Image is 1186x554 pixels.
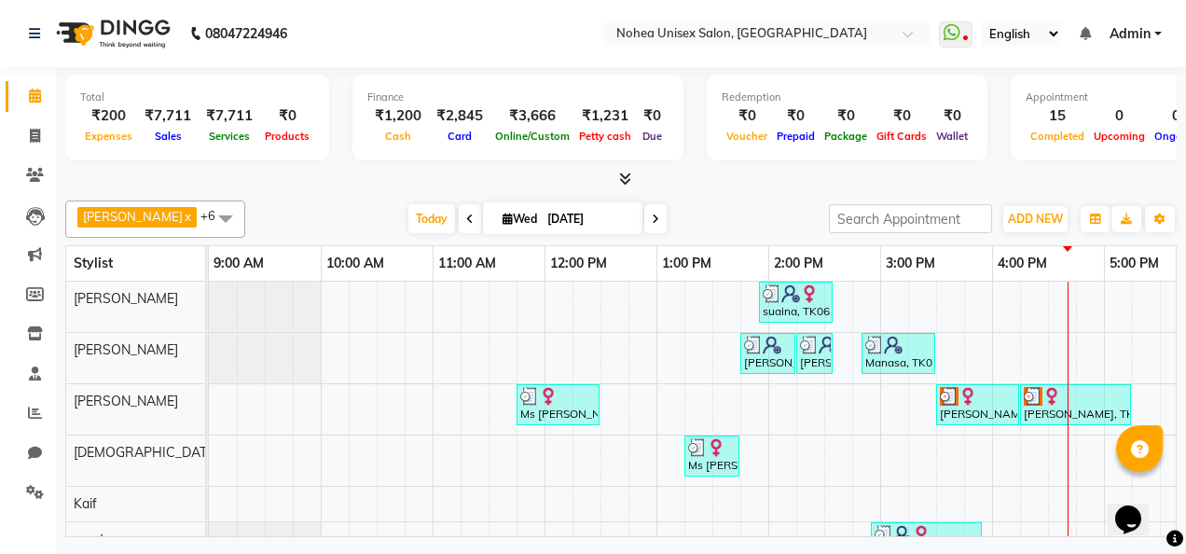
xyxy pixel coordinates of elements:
[938,387,1017,422] div: [PERSON_NAME], TK03, 03:30 PM-04:15 PM, Loreal Hair Spa
[1110,24,1151,44] span: Admin
[574,105,636,127] div: ₹1,231
[686,438,738,474] div: Ms [PERSON_NAME], TK02, 01:15 PM-01:45 PM, Women Hair - Shampoo and conditioning
[931,130,972,143] span: Wallet
[490,105,574,127] div: ₹3,666
[772,130,820,143] span: Prepaid
[1089,105,1150,127] div: 0
[200,208,229,223] span: +6
[742,336,793,371] div: [PERSON_NAME], TK04, 01:45 PM-02:15 PM, Women Hair - Shampoo and conditioning
[1022,387,1129,422] div: [PERSON_NAME], TK03, 04:15 PM-05:15 PM, Women Hair - Haircut SR Stylist
[74,531,117,547] span: mantra
[829,204,992,233] input: Search Appointment
[761,284,831,320] div: suaina, TK06, 01:55 PM-02:35 PM, Haircut (Without Wash)
[74,444,219,461] span: [DEMOGRAPHIC_DATA]
[872,130,931,143] span: Gift Cards
[209,250,269,277] a: 9:00 AM
[204,130,255,143] span: Services
[574,130,636,143] span: Petty cash
[498,212,542,226] span: Wed
[638,130,667,143] span: Due
[1008,212,1063,226] span: ADD NEW
[80,105,137,127] div: ₹200
[1003,206,1068,232] button: ADD NEW
[74,290,178,307] span: [PERSON_NAME]
[199,105,260,127] div: ₹7,711
[518,387,598,422] div: Ms [PERSON_NAME], TK01, 11:45 AM-12:30 PM, [DEMOGRAPHIC_DATA] haircut (without wash)
[74,341,178,358] span: [PERSON_NAME]
[322,250,389,277] a: 10:00 AM
[80,90,314,105] div: Total
[408,204,455,233] span: Today
[931,105,972,127] div: ₹0
[74,495,97,512] span: Kaif
[380,130,416,143] span: Cash
[260,105,314,127] div: ₹0
[205,7,287,60] b: 08047224946
[881,250,940,277] a: 3:00 PM
[636,105,669,127] div: ₹0
[80,130,137,143] span: Expenses
[429,105,490,127] div: ₹2,845
[83,209,183,224] span: [PERSON_NAME]
[443,130,476,143] span: Card
[48,7,175,60] img: logo
[183,209,191,224] a: x
[367,90,669,105] div: Finance
[137,105,199,127] div: ₹7,711
[1026,130,1089,143] span: Completed
[74,393,178,409] span: [PERSON_NAME]
[1026,105,1089,127] div: 15
[1105,250,1164,277] a: 5:00 PM
[820,130,872,143] span: Package
[722,105,772,127] div: ₹0
[872,105,931,127] div: ₹0
[863,336,933,371] div: Manasa, TK07, 02:50 PM-03:30 PM, Haircut (Without Wash)
[367,105,429,127] div: ₹1,200
[434,250,501,277] a: 11:00 AM
[722,130,772,143] span: Voucher
[74,255,113,271] span: Stylist
[993,250,1052,277] a: 4:00 PM
[798,336,831,371] div: [PERSON_NAME], TK04, 02:15 PM-02:35 PM, Women Hair - Blowdry(Shoulder length )
[772,105,820,127] div: ₹0
[820,105,872,127] div: ₹0
[1089,130,1150,143] span: Upcoming
[1108,479,1167,535] iframe: chat widget
[657,250,716,277] a: 1:00 PM
[769,250,828,277] a: 2:00 PM
[722,90,972,105] div: Redemption
[545,250,612,277] a: 12:00 PM
[150,130,186,143] span: Sales
[542,205,635,233] input: 2025-09-03
[260,130,314,143] span: Products
[490,130,574,143] span: Online/Custom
